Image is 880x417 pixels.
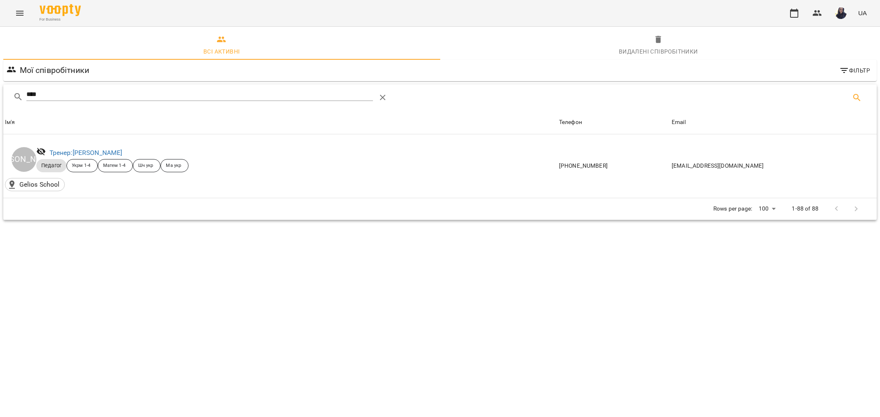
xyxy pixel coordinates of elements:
p: Шч укр [138,162,153,169]
td: [PHONE_NUMBER] [557,134,670,198]
div: Укрм 1-4 [66,159,98,172]
span: For Business [40,17,81,22]
span: Ім'я [5,117,556,127]
div: [PERSON_NAME] [12,147,36,172]
img: de66a22b4ea812430751315b74cfe34b.jpg [835,7,847,19]
div: Email [672,117,686,127]
span: Педагог [36,162,66,169]
button: Пошук [847,88,867,108]
div: Ім'я [5,117,15,127]
p: Gelios School [19,180,60,190]
span: Телефон [559,117,668,127]
input: Пошук [26,88,373,101]
button: Menu [10,3,30,23]
button: UA [855,5,870,21]
p: Rows per page: [713,205,752,213]
div: Table Toolbar [3,84,877,111]
p: 1-88 of 88 [792,205,818,213]
button: Фільтр [836,63,873,78]
div: 100 [755,203,779,215]
p: Ма укр [166,162,181,169]
div: Видалені cпівробітники [619,47,698,56]
img: Voopty Logo [40,4,81,16]
span: UA [858,9,867,17]
span: Email [672,117,875,127]
div: Gelios School() [5,178,65,191]
a: Тренер:[PERSON_NAME] [50,149,123,157]
div: Ма укр [160,159,189,172]
div: Шч укр [133,159,161,172]
h6: Мої співробітники [20,64,90,77]
td: [EMAIL_ADDRESS][DOMAIN_NAME] [670,134,877,198]
p: Матем 1-4 [103,162,125,169]
div: Телефон [559,117,582,127]
div: Матем 1-4 [98,159,133,172]
p: Укрм 1-4 [72,162,90,169]
span: Фільтр [839,66,870,75]
div: Sort [672,117,686,127]
div: Всі активні [203,47,240,56]
div: Sort [559,117,582,127]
